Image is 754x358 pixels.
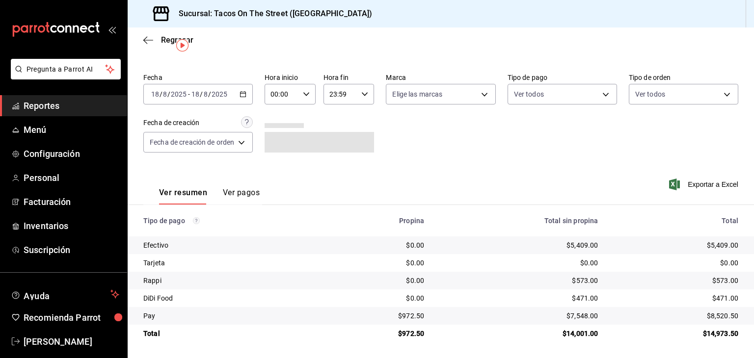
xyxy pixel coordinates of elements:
[176,39,188,51] img: Tooltip marker
[7,71,121,81] a: Pregunta a Parrot AI
[335,258,424,268] div: $0.00
[440,311,598,321] div: $7,548.00
[440,329,598,338] div: $14,001.00
[143,74,253,81] label: Fecha
[671,179,738,190] button: Exportar a Excel
[24,99,119,112] span: Reportes
[159,188,207,205] button: Ver resumen
[24,311,119,324] span: Recomienda Parrot
[193,217,200,224] svg: Los pagos realizados con Pay y otras terminales son montos brutos.
[614,329,738,338] div: $14,973.50
[108,26,116,33] button: open_drawer_menu
[24,147,119,160] span: Configuración
[143,293,320,303] div: DiDi Food
[335,240,424,250] div: $0.00
[143,35,193,45] button: Regresar
[160,90,162,98] span: /
[335,329,424,338] div: $972.50
[440,276,598,285] div: $573.00
[200,90,203,98] span: /
[335,276,424,285] div: $0.00
[143,217,320,225] div: Tipo de pago
[143,311,320,321] div: Pay
[191,90,200,98] input: --
[386,74,495,81] label: Marca
[335,311,424,321] div: $972.50
[24,219,119,232] span: Inventarios
[211,90,228,98] input: ----
[508,74,617,81] label: Tipo de pago
[614,258,738,268] div: $0.00
[11,59,121,79] button: Pregunta a Parrot AI
[223,188,260,205] button: Ver pagos
[440,258,598,268] div: $0.00
[171,8,372,20] h3: Sucursal: Tacos On The Street ([GEOGRAPHIC_DATA])
[392,89,442,99] span: Elige las marcas
[440,240,598,250] div: $5,409.00
[440,293,598,303] div: $471.00
[150,137,234,147] span: Fecha de creación de orden
[24,335,119,348] span: [PERSON_NAME]
[265,74,316,81] label: Hora inicio
[143,258,320,268] div: Tarjeta
[143,329,320,338] div: Total
[335,217,424,225] div: Propina
[24,288,107,300] span: Ayuda
[143,118,199,128] div: Fecha de creación
[162,90,167,98] input: --
[24,243,119,256] span: Suscripción
[335,293,424,303] div: $0.00
[629,74,738,81] label: Tipo de orden
[614,217,738,225] div: Total
[143,240,320,250] div: Efectivo
[614,240,738,250] div: $5,409.00
[24,171,119,184] span: Personal
[323,74,375,81] label: Hora fin
[24,195,119,208] span: Facturación
[440,217,598,225] div: Total sin propina
[514,89,544,99] span: Ver todos
[151,90,160,98] input: --
[188,90,190,98] span: -
[27,64,106,75] span: Pregunta a Parrot AI
[208,90,211,98] span: /
[143,276,320,285] div: Rappi
[635,89,665,99] span: Ver todos
[24,123,119,136] span: Menú
[614,293,738,303] div: $471.00
[614,311,738,321] div: $8,520.50
[167,90,170,98] span: /
[159,188,260,205] div: navigation tabs
[614,276,738,285] div: $573.00
[203,90,208,98] input: --
[161,35,193,45] span: Regresar
[170,90,187,98] input: ----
